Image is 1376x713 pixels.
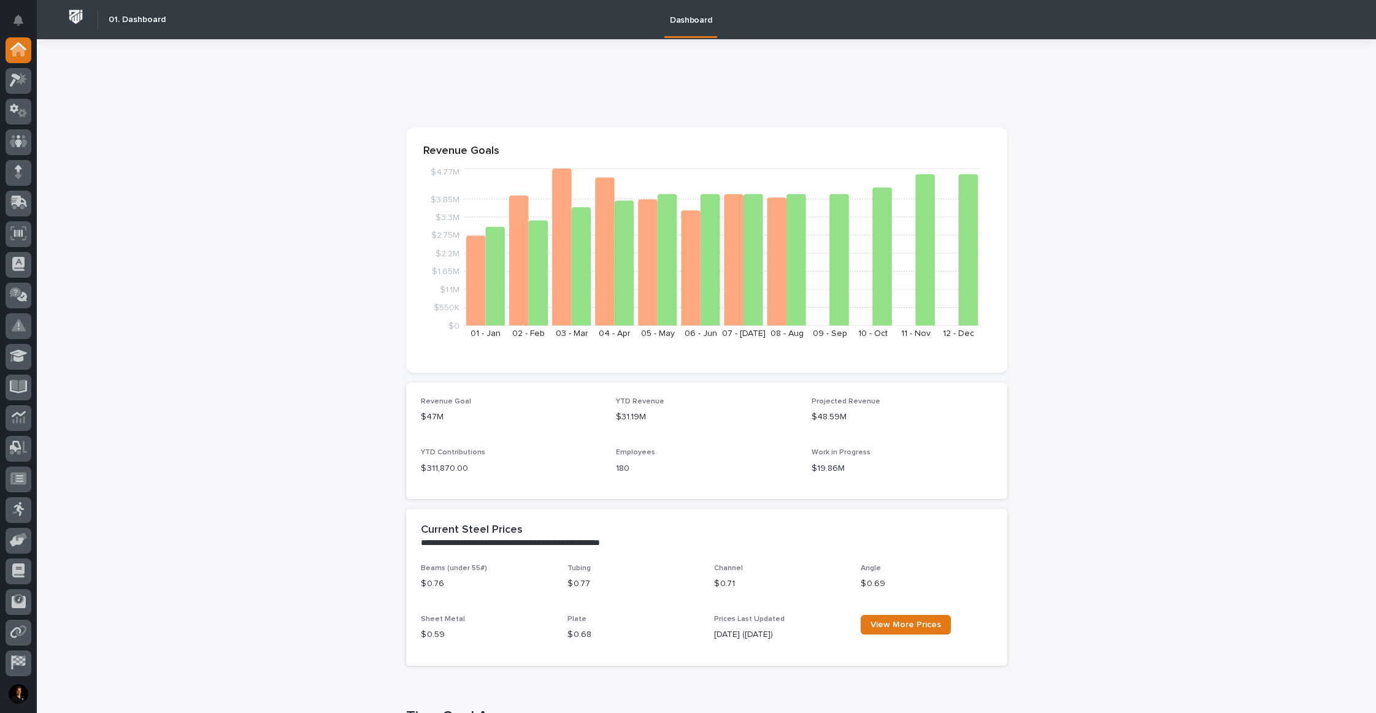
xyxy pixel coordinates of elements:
button: users-avatar [6,681,31,707]
p: $ 0.69 [861,578,993,590]
tspan: $4.77M [430,168,459,177]
span: Employees [616,449,655,456]
span: Work in Progress [812,449,871,456]
p: $48.59M [812,411,993,424]
text: 10 - Oct [858,329,887,338]
tspan: $1.1M [439,286,459,294]
text: 06 - Jun [684,329,717,338]
span: Angle [861,565,881,572]
p: $ 0.59 [421,628,553,641]
text: 08 - Aug [770,329,803,338]
span: View More Prices [871,620,941,629]
tspan: $550K [433,303,459,312]
p: $ 0.68 [567,628,699,641]
p: $ 311,870.00 [421,462,602,475]
span: Revenue Goal [421,398,471,405]
p: [DATE] ([DATE]) [714,628,846,641]
button: Notifications [6,7,31,33]
span: YTD Contributions [421,449,485,456]
text: 03 - Mar [555,329,588,338]
p: $47M [421,411,602,424]
text: 05 - May [640,329,674,338]
text: 01 - Jan [471,329,501,338]
text: 04 - Apr [599,329,631,338]
p: $19.86M [812,462,993,475]
div: Notifications [15,15,31,34]
span: Projected Revenue [812,398,880,405]
tspan: $1.65M [431,267,459,276]
p: $ 0.71 [714,578,846,590]
text: 02 - Feb [512,329,545,338]
tspan: $3.85M [430,195,459,204]
p: $ 0.77 [567,578,699,590]
tspan: $3.3M [435,213,459,222]
tspan: $2.75M [431,231,459,240]
p: $31.19M [616,411,797,424]
p: 180 [616,462,797,475]
span: Prices Last Updated [714,616,785,623]
span: Plate [567,616,586,623]
a: View More Prices [861,615,951,635]
h2: 01. Dashboard [109,15,166,25]
img: Workspace Logo [64,6,87,28]
span: Tubing [567,565,591,572]
p: $ 0.76 [421,578,553,590]
span: Sheet Metal [421,616,465,623]
span: YTD Revenue [616,398,664,405]
text: 09 - Sep [812,329,847,338]
p: Revenue Goals [423,145,990,158]
text: 11 - Nov [901,329,930,338]
tspan: $0 [448,322,459,330]
span: Beams (under 55#) [421,565,487,572]
text: 07 - [DATE] [721,329,765,338]
span: Channel [714,565,743,572]
text: 12 - Dec [943,329,974,338]
tspan: $2.2M [435,250,459,258]
h2: Current Steel Prices [421,524,523,537]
